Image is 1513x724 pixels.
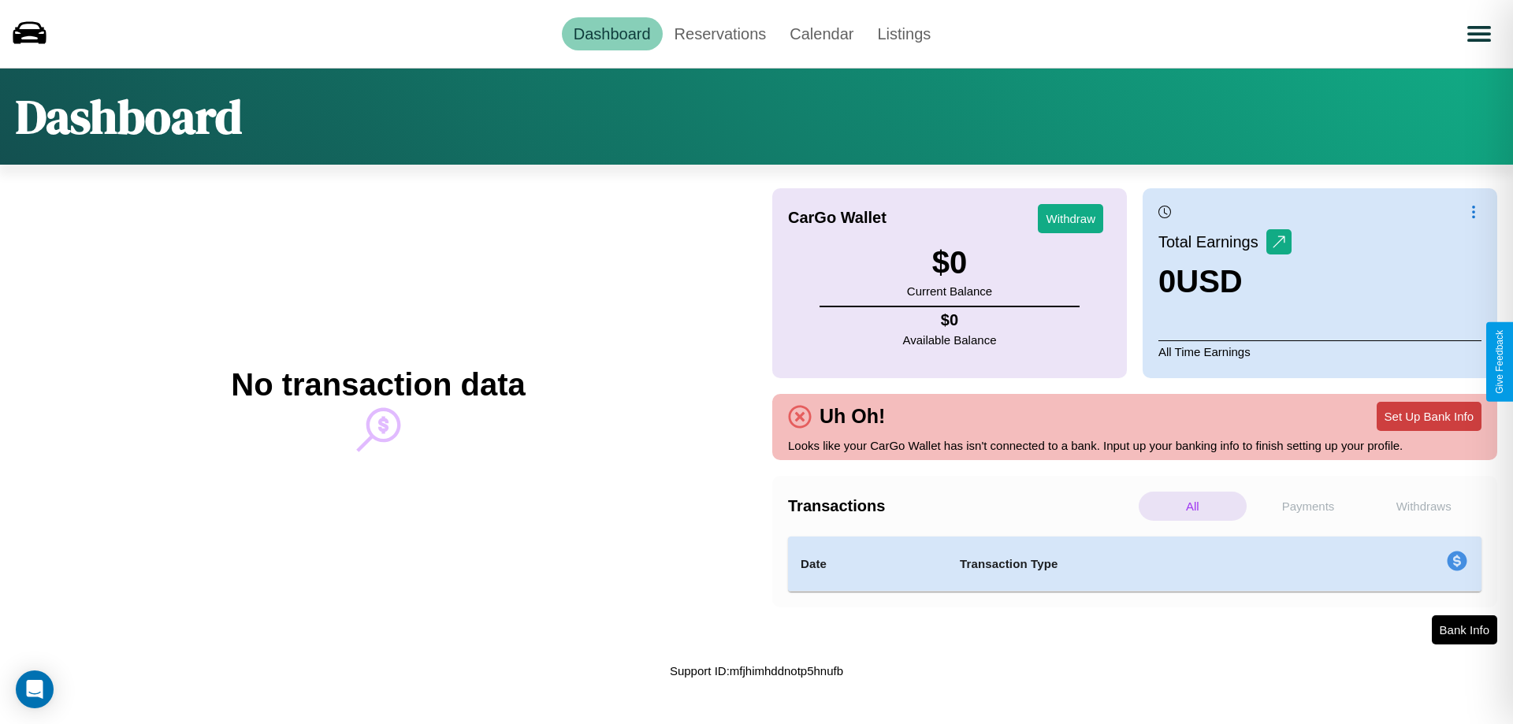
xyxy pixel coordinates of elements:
[907,245,992,280] h3: $ 0
[903,311,997,329] h4: $ 0
[903,329,997,351] p: Available Balance
[1158,264,1292,299] h3: 0 USD
[801,555,935,574] h4: Date
[1158,228,1266,256] p: Total Earnings
[907,280,992,302] p: Current Balance
[812,405,893,428] h4: Uh Oh!
[1457,12,1501,56] button: Open menu
[788,497,1135,515] h4: Transactions
[562,17,663,50] a: Dashboard
[1432,615,1497,644] button: Bank Info
[1139,492,1247,521] p: All
[788,209,887,227] h4: CarGo Wallet
[1038,204,1103,233] button: Withdraw
[16,670,54,708] div: Open Intercom Messenger
[1255,492,1362,521] p: Payments
[1377,402,1481,431] button: Set Up Bank Info
[231,367,525,403] h2: No transaction data
[16,84,242,149] h1: Dashboard
[788,537,1481,592] table: simple table
[1158,340,1481,362] p: All Time Earnings
[670,660,843,681] p: Support ID: mfjhimhddnotp5hnufb
[865,17,942,50] a: Listings
[778,17,865,50] a: Calendar
[788,435,1481,456] p: Looks like your CarGo Wallet has isn't connected to a bank. Input up your banking info to finish ...
[1370,492,1478,521] p: Withdraws
[960,555,1318,574] h4: Transaction Type
[1494,330,1505,394] div: Give Feedback
[663,17,779,50] a: Reservations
